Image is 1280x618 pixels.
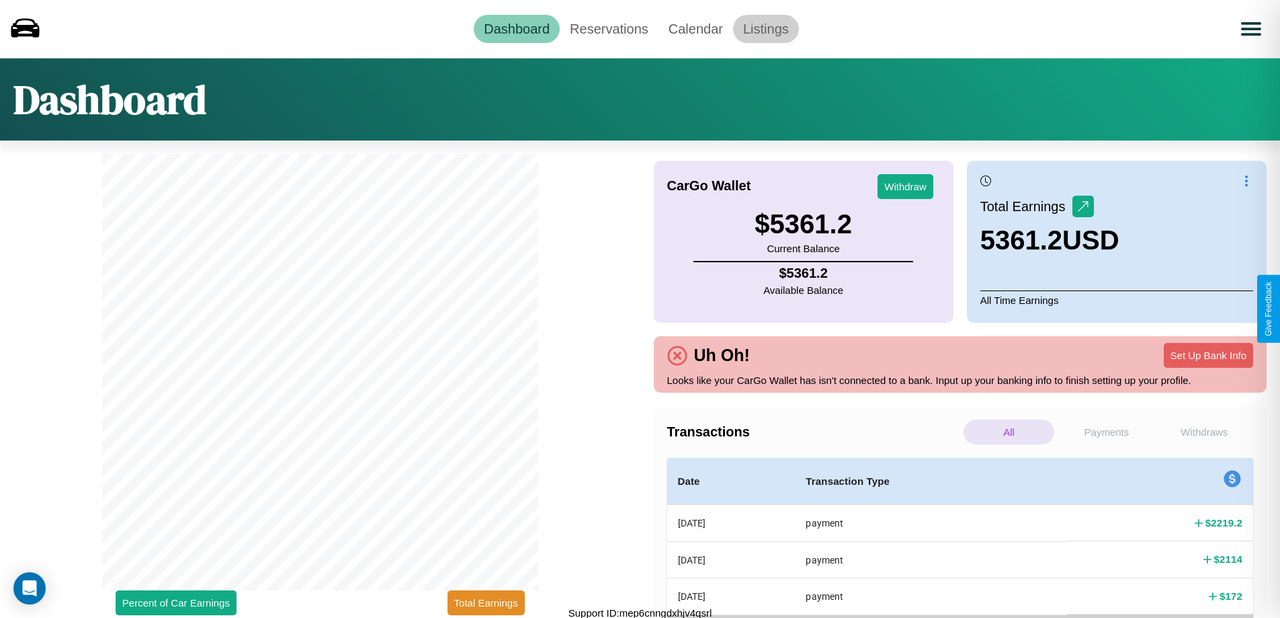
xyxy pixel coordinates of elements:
th: payment [795,505,1067,542]
h4: $ 2114 [1214,552,1242,566]
h4: CarGo Wallet [667,178,751,194]
h3: $ 5361.2 [755,209,852,239]
th: [DATE] [667,505,796,542]
p: All [964,420,1054,445]
h4: $ 5361.2 [763,266,843,281]
th: [DATE] [667,541,796,578]
th: payment [795,578,1067,615]
p: Total Earnings [980,194,1072,219]
th: payment [795,541,1067,578]
div: Give Feedback [1264,282,1273,336]
th: [DATE] [667,578,796,615]
button: Open menu [1232,10,1270,48]
h1: Dashboard [13,72,206,127]
div: Open Intercom Messenger [13,572,46,605]
a: Listings [733,15,799,43]
button: Total Earnings [447,590,525,615]
p: Withdraws [1159,420,1250,445]
button: Percent of Car Earnings [116,590,237,615]
a: Reservations [560,15,658,43]
h4: Uh Oh! [687,346,757,365]
h4: Transaction Type [806,473,1056,490]
h4: $ 172 [1220,589,1242,603]
a: Calendar [658,15,733,43]
h4: $ 2219.2 [1205,516,1242,530]
p: Payments [1061,420,1152,445]
h4: Transactions [667,424,960,440]
a: Dashboard [474,15,560,43]
h4: Date [678,473,785,490]
p: All Time Earnings [980,291,1253,309]
p: Current Balance [755,239,852,258]
p: Available Balance [763,281,843,299]
h3: 5361.2 USD [980,225,1119,256]
p: Looks like your CarGo Wallet has isn't connected to a bank. Input up your banking info to finish ... [667,371,1254,389]
button: Set Up Bank Info [1164,343,1253,368]
button: Withdraw [878,174,933,199]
